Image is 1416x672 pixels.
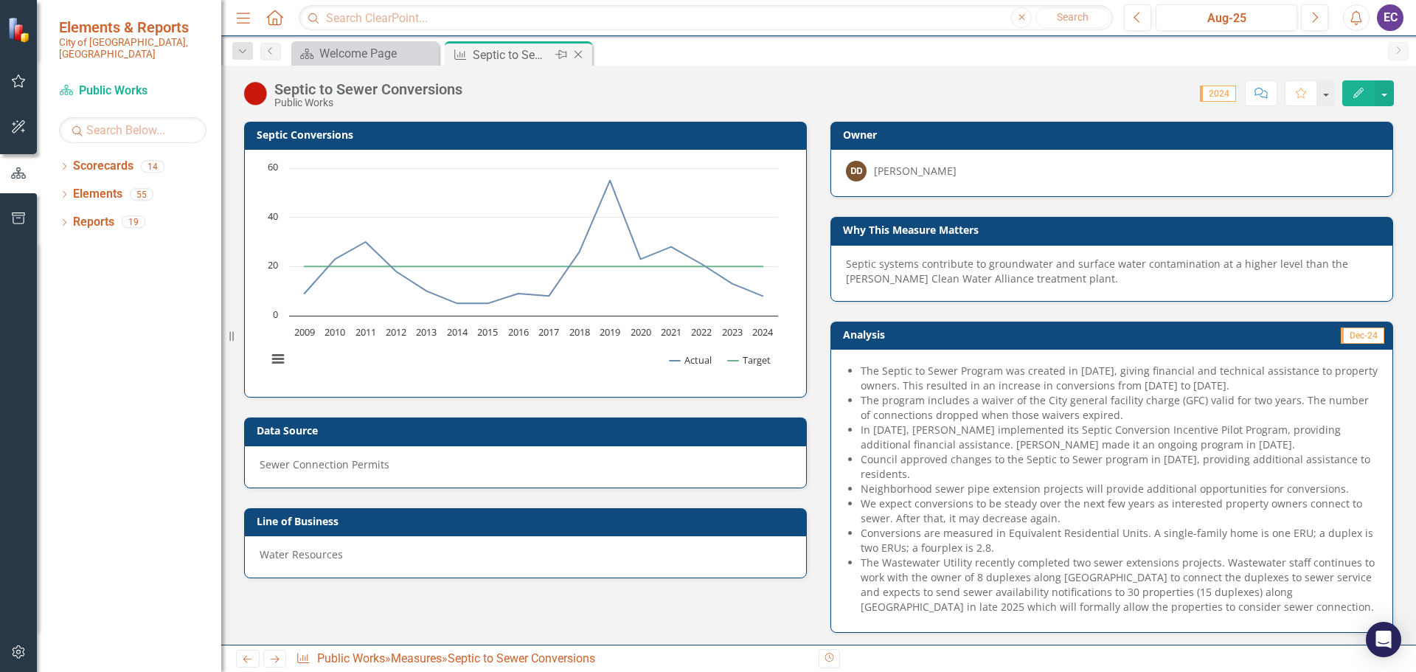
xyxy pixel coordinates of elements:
[1035,7,1109,28] button: Search
[299,5,1113,31] input: Search ClearPoint...
[296,651,808,668] div: » »
[257,425,799,436] h3: Data Source
[7,17,33,43] img: ClearPoint Strategy
[846,161,867,181] div: DD
[355,325,376,339] text: 2011
[861,482,1378,496] li: Neighborhood sewer pipe extension projects will provide additional opportunities for conversions.
[319,44,435,63] div: Welcome Page
[260,547,343,561] span: Water Resources
[1156,4,1297,31] button: Aug-25
[268,209,278,223] text: 40
[260,161,785,382] svg: Interactive chart
[416,325,437,339] text: 2013
[843,224,1386,235] h3: Why This Measure Matters
[1161,10,1292,27] div: Aug-25
[843,129,1386,140] h3: Owner
[477,325,498,339] text: 2015
[295,44,435,63] a: Welcome Page
[317,651,385,665] a: Public Works
[257,516,799,527] h3: Line of Business
[861,526,1378,555] li: Conversions are measured in Equivalent Residential Units. A single-family home is one ERU; a dupl...
[274,97,462,108] div: Public Works
[274,81,462,97] div: Septic to Sewer Conversions
[59,18,206,36] span: Elements & Reports
[294,325,315,339] text: 2009
[324,325,345,339] text: 2010
[752,325,774,339] text: 2024
[661,325,681,339] text: 2021
[1057,11,1089,23] span: Search
[600,325,620,339] text: 2019
[268,258,278,271] text: 20
[722,325,743,339] text: 2023
[861,423,1378,452] li: In [DATE], [PERSON_NAME] implemented its Septic Conversion Incentive Pilot Program, providing add...
[861,555,1378,614] li: The Wastewater Utility recently completed two sewer extensions projects. Wastewater staff continu...
[631,325,651,339] text: 2020
[874,164,957,179] div: [PERSON_NAME]
[670,353,712,367] button: Show Actual
[861,393,1378,423] li: The program includes a waiver of the City general facility charge (GFC) valid for two years. The ...
[728,353,771,367] button: Show Target
[843,329,1106,340] h3: Analysis
[448,651,595,665] div: Septic to Sewer Conversions
[569,325,590,339] text: 2018
[59,117,206,143] input: Search Below...
[861,364,1378,393] li: The Septic to Sewer Program was created in [DATE], giving financial and technical assistance to p...
[691,325,712,339] text: 2022
[386,325,406,339] text: 2012
[122,216,145,229] div: 19
[1366,622,1401,657] div: Open Intercom Messenger
[861,452,1378,482] li: Council approved changes to the Septic to Sewer program in [DATE], providing additional assistanc...
[1341,328,1384,344] span: Dec-24
[73,186,122,203] a: Elements
[59,83,206,100] a: Public Works
[508,325,529,339] text: 2016
[260,457,791,472] div: Sewer Connection Permits​
[473,46,552,64] div: Septic to Sewer Conversions
[861,496,1378,526] li: We expect conversions to be steady over the next few years as interested property owners connect ...
[130,188,153,201] div: 55
[73,158,133,175] a: Scorecards
[268,160,278,173] text: 60
[391,651,442,665] a: Measures
[538,325,559,339] text: 2017
[59,36,206,60] small: City of [GEOGRAPHIC_DATA], [GEOGRAPHIC_DATA]
[260,161,791,382] div: Chart. Highcharts interactive chart.
[73,214,114,231] a: Reports
[141,160,164,173] div: 14
[243,82,267,105] img: Off Track
[268,349,288,370] button: View chart menu, Chart
[1377,4,1403,31] button: EC
[1200,86,1236,102] span: 2024
[846,257,1348,285] span: Septic systems contribute to groundwater and surface water contamination at a higher level than t...
[447,325,468,339] text: 2014
[273,308,278,321] text: 0
[257,129,799,140] h3: Septic Conversions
